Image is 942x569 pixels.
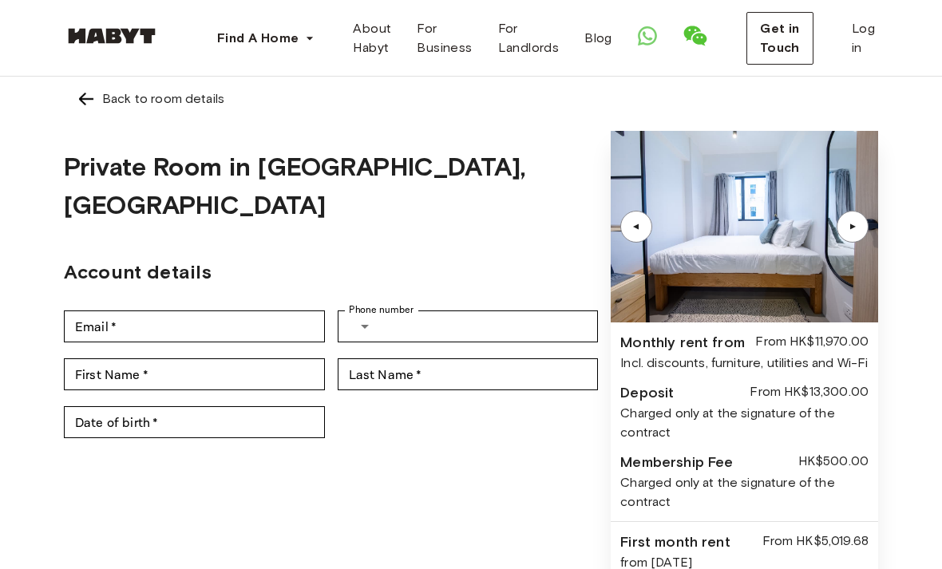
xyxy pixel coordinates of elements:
[417,19,472,57] span: For Business
[404,13,485,64] a: For Business
[102,89,224,109] div: Back to room details
[620,531,730,553] div: First month rent
[64,28,160,44] img: Habyt
[620,382,674,404] div: Deposit
[584,29,612,48] span: Blog
[340,13,404,64] a: About Habyt
[620,354,869,373] div: Incl. discounts, furniture, utilities and Wi-Fi
[64,77,878,121] a: Left pointing arrowBack to room details
[750,382,869,404] div: From HK$13,300.00
[611,131,878,322] img: Image of the room
[628,222,644,231] div: ▲
[572,13,625,64] a: Blog
[620,452,733,473] div: Membership Fee
[204,22,327,54] button: Find A Home
[798,452,869,473] div: HK$500.00
[760,19,800,57] span: Get in Touch
[746,12,813,65] button: Get in Touch
[852,19,875,57] span: Log in
[845,222,861,231] div: ▲
[77,89,96,109] img: Left pointing arrow
[498,19,560,57] span: For Landlords
[638,26,657,51] a: Open WhatsApp
[620,332,745,354] div: Monthly rent from
[353,19,391,57] span: About Habyt
[755,332,869,354] div: From HK$11,970.00
[217,29,299,48] span: Find A Home
[64,406,325,438] input: Choose date
[349,310,381,342] button: Select country
[683,23,708,54] a: Show WeChat QR Code
[762,531,869,553] div: From HK$5,019.68
[64,258,598,286] h2: Account details
[485,13,572,64] a: For Landlords
[839,13,888,64] a: Log in
[620,404,869,442] div: Charged only at the signature of the contract
[620,473,869,512] div: Charged only at the signature of the contract
[64,148,598,224] h1: Private Room in [GEOGRAPHIC_DATA], [GEOGRAPHIC_DATA]
[349,303,414,317] label: Phone number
